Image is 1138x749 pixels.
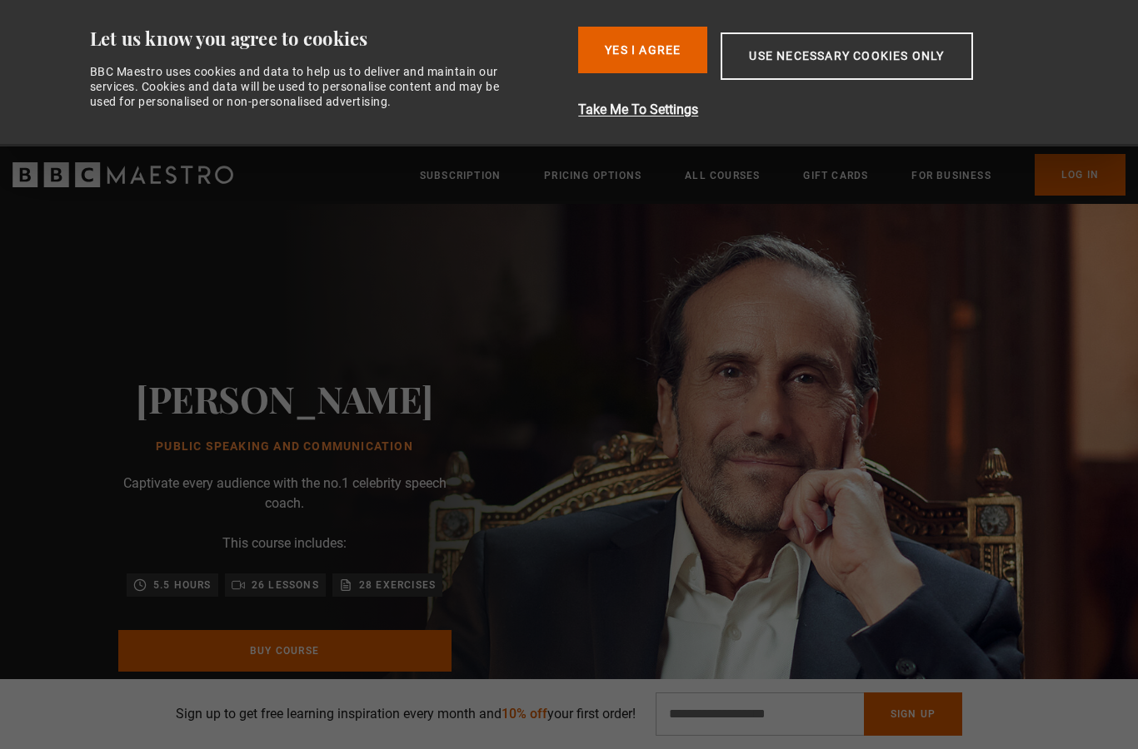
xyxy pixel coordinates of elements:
[864,692,962,736] button: Sign Up
[803,167,868,184] a: Gift Cards
[420,167,501,184] a: Subscription
[153,577,212,593] p: 5.5 hours
[222,533,347,553] p: This course includes:
[420,154,1126,196] nav: Primary
[252,577,319,593] p: 26 lessons
[136,440,433,454] h1: Public Speaking and Communication
[911,167,991,184] a: For business
[118,630,452,672] a: Buy Course
[721,32,972,80] button: Use necessary cookies only
[1035,154,1126,196] a: Log In
[176,704,636,724] p: Sign up to get free learning inspiration every month and your first order!
[90,64,518,110] div: BBC Maestro uses cookies and data to help us to deliver and maintain our services. Cookies and da...
[685,167,760,184] a: All Courses
[544,167,641,184] a: Pricing Options
[90,27,566,51] div: Let us know you agree to cookies
[136,377,433,419] h2: [PERSON_NAME]
[578,100,1061,120] button: Take Me To Settings
[502,706,547,722] span: 10% off
[12,162,233,187] svg: BBC Maestro
[578,27,707,73] button: Yes I Agree
[118,474,452,513] p: Captivate every audience with the no.1 celebrity speech coach.
[359,577,436,593] p: 28 exercises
